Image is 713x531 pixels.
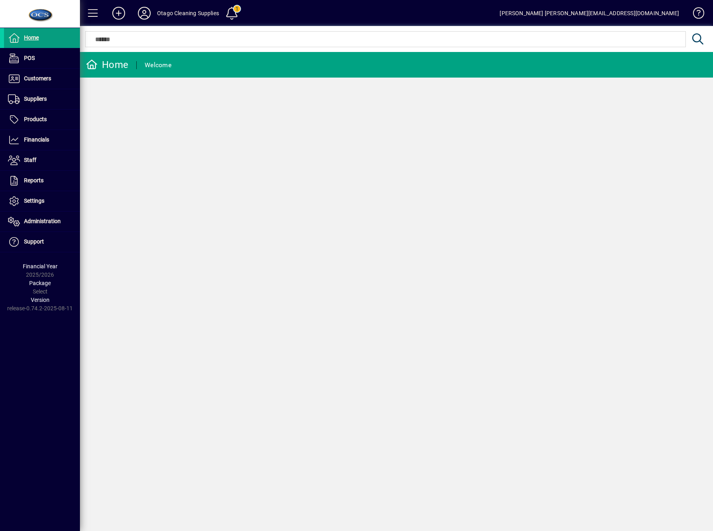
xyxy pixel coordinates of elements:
[4,171,80,191] a: Reports
[4,150,80,170] a: Staff
[31,297,50,303] span: Version
[24,238,44,245] span: Support
[4,212,80,232] a: Administration
[4,69,80,89] a: Customers
[24,198,44,204] span: Settings
[131,6,157,20] button: Profile
[145,59,171,72] div: Welcome
[4,130,80,150] a: Financials
[4,232,80,252] a: Support
[24,177,44,184] span: Reports
[687,2,703,28] a: Knowledge Base
[24,218,61,224] span: Administration
[24,136,49,143] span: Financials
[24,116,47,122] span: Products
[29,280,51,286] span: Package
[24,34,39,41] span: Home
[500,7,679,20] div: [PERSON_NAME] [PERSON_NAME][EMAIL_ADDRESS][DOMAIN_NAME]
[106,6,131,20] button: Add
[4,89,80,109] a: Suppliers
[24,157,36,163] span: Staff
[24,75,51,82] span: Customers
[86,58,128,71] div: Home
[23,263,58,269] span: Financial Year
[157,7,219,20] div: Otago Cleaning Supplies
[4,191,80,211] a: Settings
[4,110,80,130] a: Products
[24,55,35,61] span: POS
[24,96,47,102] span: Suppliers
[4,48,80,68] a: POS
